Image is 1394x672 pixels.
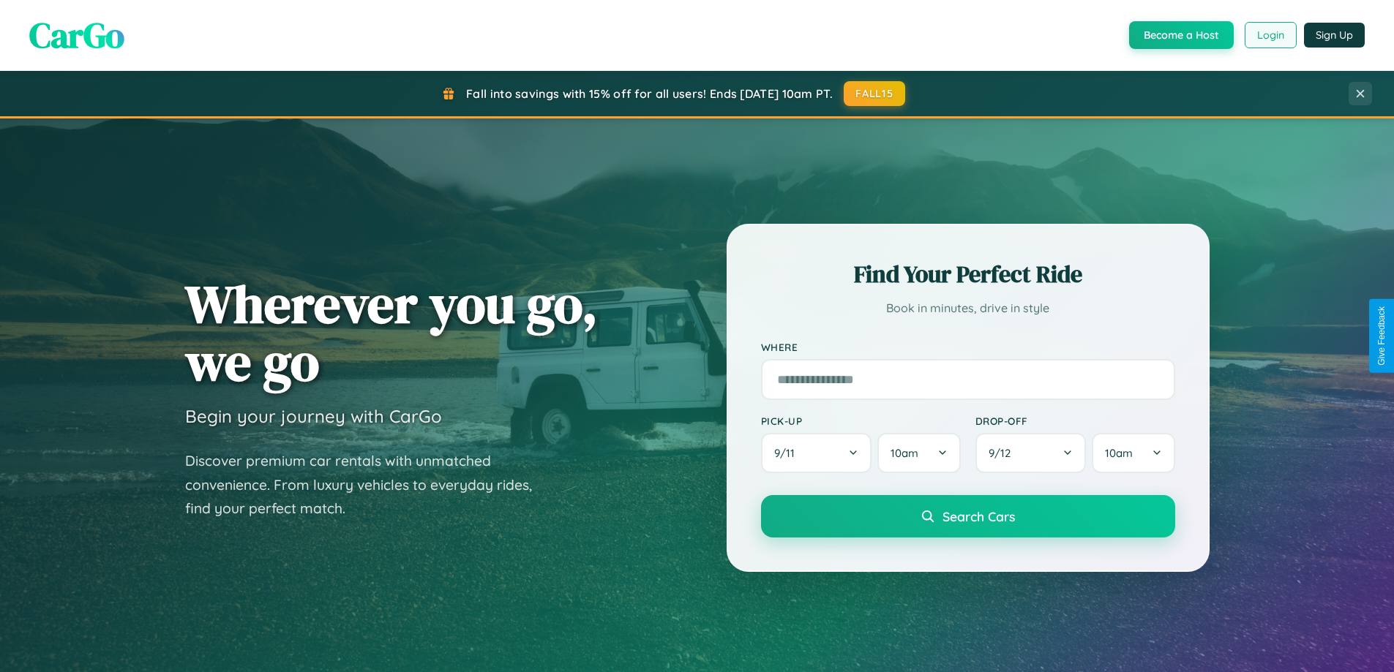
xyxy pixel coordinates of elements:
[844,81,905,106] button: FALL15
[975,415,1175,427] label: Drop-off
[761,298,1175,319] p: Book in minutes, drive in style
[761,258,1175,290] h2: Find Your Perfect Ride
[989,446,1018,460] span: 9 / 12
[185,405,442,427] h3: Begin your journey with CarGo
[761,495,1175,537] button: Search Cars
[891,446,918,460] span: 10am
[185,275,598,390] h1: Wherever you go, we go
[943,508,1015,524] span: Search Cars
[877,433,960,473] button: 10am
[1376,306,1387,366] div: Give Feedback
[761,341,1175,353] label: Where
[1245,22,1297,48] button: Login
[1304,23,1365,48] button: Sign Up
[185,449,551,521] p: Discover premium car rentals with unmatched convenience. From luxury vehicles to everyday rides, ...
[1129,21,1234,49] button: Become a Host
[761,433,872,473] button: 9/11
[774,446,802,460] span: 9 / 11
[1105,446,1133,460] span: 10am
[1092,433,1174,473] button: 10am
[466,86,833,101] span: Fall into savings with 15% off for all users! Ends [DATE] 10am PT.
[975,433,1087,473] button: 9/12
[29,11,124,59] span: CarGo
[761,415,961,427] label: Pick-up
